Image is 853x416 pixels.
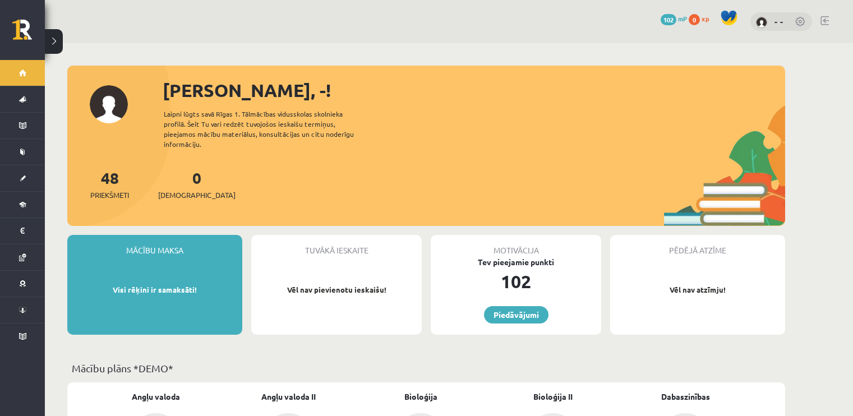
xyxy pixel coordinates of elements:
span: [DEMOGRAPHIC_DATA] [158,189,236,201]
a: Bioloģija II [533,391,573,403]
div: 102 [431,268,601,295]
img: - - [756,17,767,28]
span: 0 [689,14,700,25]
a: 102 mP [661,14,687,23]
div: Mācību maksa [67,235,242,256]
a: - - [774,16,783,27]
a: 48Priekšmeti [90,168,129,201]
p: Vēl nav pievienotu ieskaišu! [257,284,416,295]
div: Tuvākā ieskaite [251,235,422,256]
a: Angļu valoda [132,391,180,403]
div: Motivācija [431,235,601,256]
a: 0 xp [689,14,714,23]
a: Bioloģija [404,391,437,403]
p: Visi rēķini ir samaksāti! [73,284,237,295]
div: Laipni lūgts savā Rīgas 1. Tālmācības vidusskolas skolnieka profilā. Šeit Tu vari redzēt tuvojošo... [164,109,374,149]
span: mP [678,14,687,23]
span: 102 [661,14,676,25]
span: xp [702,14,709,23]
span: Priekšmeti [90,189,129,201]
a: Piedāvājumi [484,306,548,323]
p: Vēl nav atzīmju! [616,284,780,295]
div: [PERSON_NAME], -! [163,77,785,104]
p: Mācību plāns *DEMO* [72,360,781,376]
a: Angļu valoda II [261,391,316,403]
a: 0[DEMOGRAPHIC_DATA] [158,168,236,201]
a: Dabaszinības [661,391,710,403]
div: Pēdējā atzīme [610,235,785,256]
div: Tev pieejamie punkti [431,256,601,268]
a: Rīgas 1. Tālmācības vidusskola [12,20,45,48]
